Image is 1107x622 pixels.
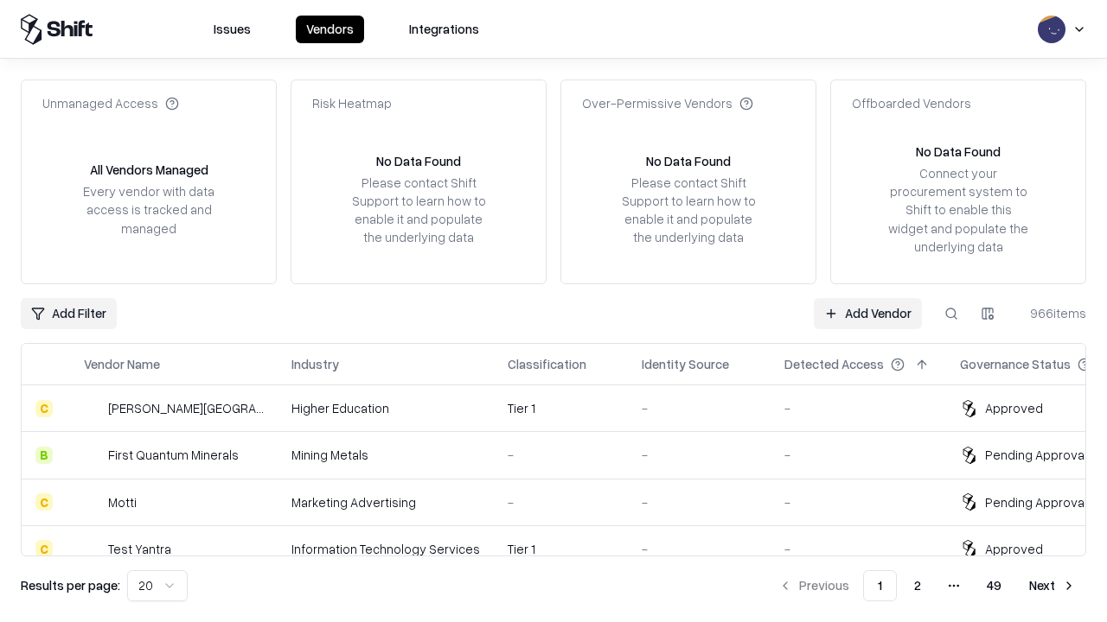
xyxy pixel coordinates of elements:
[886,164,1030,256] div: Connect your procurement system to Shift to enable this widget and populate the underlying data
[108,446,239,464] div: First Quantum Minerals
[985,446,1087,464] div: Pending Approval
[852,94,971,112] div: Offboarded Vendors
[84,447,101,464] img: First Quantum Minerals
[916,143,1001,161] div: No Data Found
[84,400,101,417] img: Reichman University
[84,355,160,373] div: Vendor Name
[646,152,731,170] div: No Data Found
[642,399,757,417] div: -
[291,540,480,558] div: Information Technology Services
[35,447,53,464] div: B
[508,446,614,464] div: -
[42,94,179,112] div: Unmanaged Access
[203,16,261,43] button: Issues
[900,570,935,601] button: 2
[21,576,120,594] p: Results per page:
[291,493,480,511] div: Marketing Advertising
[508,399,614,417] div: Tier 1
[960,355,1071,373] div: Governance Status
[784,446,932,464] div: -
[291,399,480,417] div: Higher Education
[35,400,53,417] div: C
[642,493,757,511] div: -
[784,493,932,511] div: -
[784,399,932,417] div: -
[399,16,490,43] button: Integrations
[508,493,614,511] div: -
[985,540,1043,558] div: Approved
[312,94,392,112] div: Risk Heatmap
[784,540,932,558] div: -
[35,493,53,511] div: C
[84,493,101,511] img: Motti
[768,570,1086,601] nav: pagination
[108,399,264,417] div: [PERSON_NAME][GEOGRAPHIC_DATA]
[90,161,208,179] div: All Vendors Managed
[376,152,461,170] div: No Data Found
[863,570,897,601] button: 1
[296,16,364,43] button: Vendors
[985,493,1087,511] div: Pending Approval
[291,446,480,464] div: Mining Metals
[21,298,117,329] button: Add Filter
[347,174,490,247] div: Please contact Shift Support to learn how to enable it and populate the underlying data
[642,540,757,558] div: -
[973,570,1015,601] button: 49
[642,355,729,373] div: Identity Source
[508,355,586,373] div: Classification
[582,94,753,112] div: Over-Permissive Vendors
[84,540,101,557] img: Test Yantra
[784,355,884,373] div: Detected Access
[108,493,137,511] div: Motti
[814,298,922,329] a: Add Vendor
[1017,304,1086,322] div: 966 items
[508,540,614,558] div: Tier 1
[1019,570,1086,601] button: Next
[77,182,221,237] div: Every vendor with data access is tracked and managed
[291,355,339,373] div: Industry
[35,540,53,557] div: C
[642,446,757,464] div: -
[617,174,760,247] div: Please contact Shift Support to learn how to enable it and populate the underlying data
[985,399,1043,417] div: Approved
[108,540,171,558] div: Test Yantra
